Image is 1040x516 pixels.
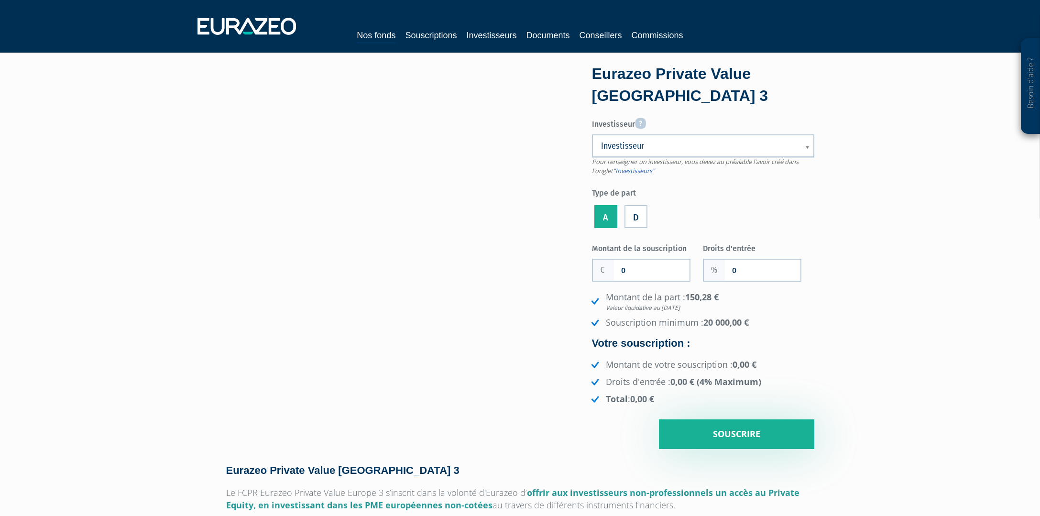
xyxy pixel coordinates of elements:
[589,317,814,329] li: Souscription minimum :
[703,240,814,254] label: Droits d'entrée
[589,393,814,406] li: :
[592,114,814,130] label: Investisseur
[589,359,814,371] li: Montant de votre souscription :
[624,205,647,228] label: D
[589,376,814,388] li: Droits d'entrée :
[226,67,564,257] iframe: YouTube video player
[357,29,395,44] a: Nos fonds
[733,359,756,370] strong: 0,00 €
[592,157,799,175] span: Pour renseigner un investisseur, vous devez au préalable l'avoir créé dans l'onglet
[606,393,628,405] strong: Total
[632,29,683,42] a: Commissions
[466,29,516,42] a: Investisseurs
[659,419,814,449] input: Souscrire
[226,486,814,511] p: Le FCPR Eurazeo Private Value Europe 3 s’inscrit dans la volonté d'Eurazeo d’ au travers de diffé...
[592,185,814,199] label: Type de part
[725,260,800,281] input: Frais d'entrée
[226,465,814,476] h4: Eurazeo Private Value [GEOGRAPHIC_DATA] 3
[589,291,814,312] li: Montant de la part :
[592,240,703,254] label: Montant de la souscription
[592,338,814,349] h4: Votre souscription :
[226,487,799,511] span: offrir aux investisseurs non-professionnels un accès au Private Equity, en investissant dans les ...
[526,29,570,42] a: Documents
[703,317,749,328] strong: 20 000,00 €
[613,166,655,175] a: "Investisseurs"
[670,376,761,387] strong: 0,00 € (4% Maximum)
[614,260,690,281] input: Montant de la souscription souhaité
[606,291,814,312] strong: 150,28 €
[197,18,296,35] img: 1732889491-logotype_eurazeo_blanc_rvb.png
[1025,44,1036,130] p: Besoin d'aide ?
[601,140,793,152] span: Investisseur
[592,63,814,107] div: Eurazeo Private Value [GEOGRAPHIC_DATA] 3
[580,29,622,42] a: Conseillers
[630,393,654,405] strong: 0,00 €
[594,205,617,228] label: A
[606,304,814,312] em: Valeur liquidative au [DATE]
[405,29,457,42] a: Souscriptions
